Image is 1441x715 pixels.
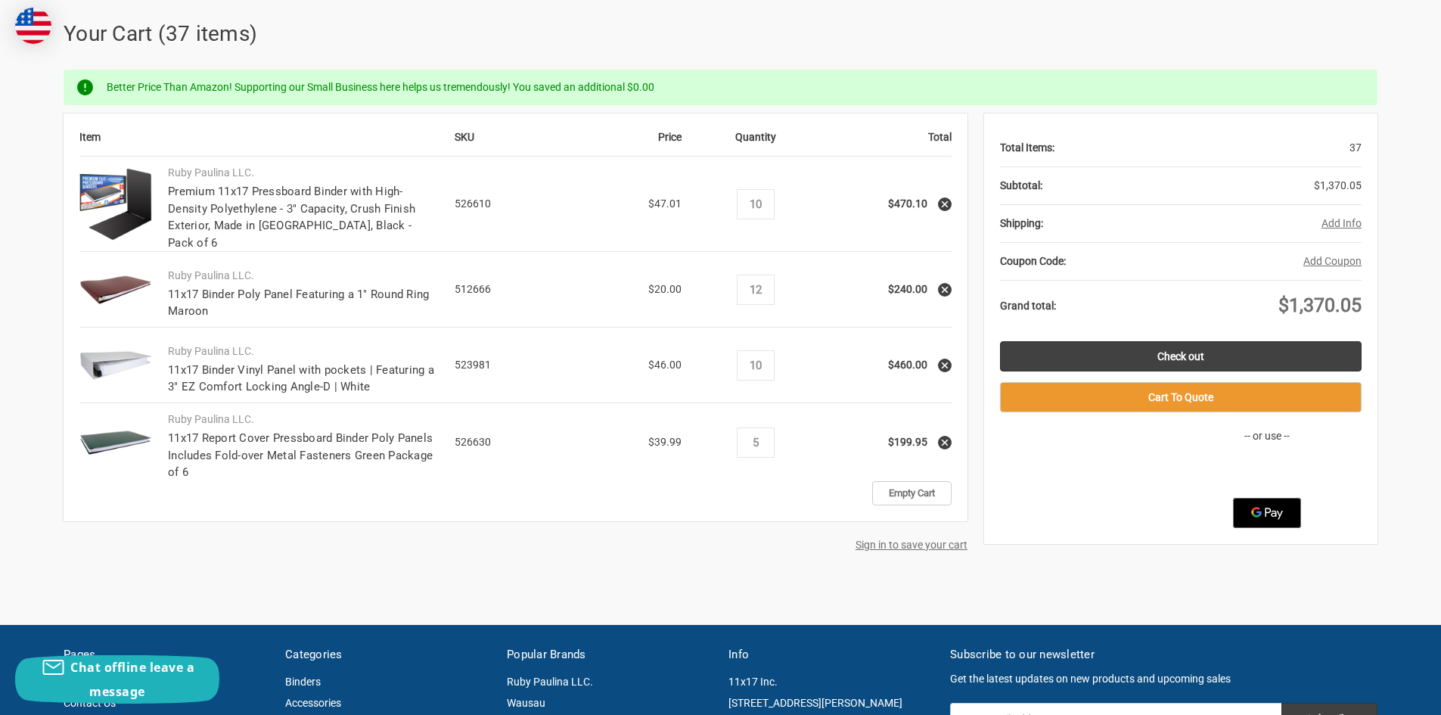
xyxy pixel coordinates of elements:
[648,436,682,448] span: $39.99
[1000,341,1362,371] a: Check out
[285,646,491,664] h5: Categories
[888,359,927,371] strong: $460.00
[168,363,434,394] a: 11x17 Binder Vinyl Panel with pockets | Featuring a 3" EZ Comfort Locking Angle-D | White
[648,359,682,371] span: $46.00
[1321,216,1362,232] button: Add Info
[285,676,321,688] a: Binders
[79,253,152,326] img: 11x17 Binder Poly Panel Featuring a 1" Round Ring Maroon
[888,436,927,448] strong: $199.95
[888,283,927,295] strong: $240.00
[15,8,51,44] img: duty and tax information for United States
[559,129,690,157] th: Price
[455,359,491,371] span: 523981
[15,655,219,704] button: Chat offline leave a message
[455,197,491,210] span: 526610
[79,406,152,479] img: 11x17 Report Cover Pressboard Binder Poly Panels Includes Fold-over Metal Fasteners Green Package...
[79,129,455,157] th: Item
[648,197,682,210] span: $47.01
[888,197,927,210] strong: $470.10
[107,81,654,93] span: Better Price Than Amazon! Supporting our Small Business here helps us tremendously! You saved an ...
[1000,255,1066,267] strong: Coupon Code:
[1000,217,1043,229] strong: Shipping:
[455,283,491,295] span: 512666
[64,646,269,664] h5: Pages
[168,344,439,359] p: Ruby Paulina LLC.
[1233,498,1301,528] button: Google Pay
[285,697,341,709] a: Accessories
[455,129,559,157] th: SKU
[70,659,194,700] span: Chat offline leave a message
[950,646,1377,664] h5: Subscribe to our newsletter
[168,165,439,181] p: Ruby Paulina LLC.
[1303,253,1362,269] button: Add Coupon
[168,431,433,479] a: 11x17 Report Cover Pressboard Binder Poly Panels Includes Fold-over Metal Fasteners Green Package...
[79,168,152,241] img: Premium 11x17 Pressboard Binder with High-Density Polyethylene - 3" Capacity, Crush Finish Exteri...
[507,646,713,664] h5: Popular Brands
[728,646,934,664] h5: Info
[168,268,439,284] p: Ruby Paulina LLC.
[821,129,952,157] th: Total
[168,412,439,427] p: Ruby Paulina LLC.
[168,288,429,319] a: 11x17 Binder Poly Panel Featuring a 1" Round Ring Maroon
[950,671,1377,687] p: Get the latest updates on new products and upcoming sales
[455,436,491,448] span: 526630
[1000,382,1362,412] button: Cart To Quote
[648,283,682,295] span: $20.00
[79,329,152,402] img: 11x17 Binder Vinyl Panel with pockets | Featuring a 3" EZ Comfort Locking Angle-D | White
[1314,179,1362,191] span: $1,370.05
[1172,428,1362,444] p: -- or use --
[1000,300,1056,312] strong: Grand total:
[856,539,967,551] a: Sign in to save your cart
[507,676,593,688] a: Ruby Paulina LLC.
[507,697,545,709] a: Wausau
[1278,294,1362,316] span: $1,370.05
[1000,179,1042,191] strong: Subtotal:
[690,129,821,157] th: Quantity
[1054,129,1362,166] div: 37
[872,481,952,505] a: Empty Cart
[1210,460,1324,490] iframe: PayPal-paypal
[1000,141,1054,154] strong: Total Items:
[168,185,415,250] a: Premium 11x17 Pressboard Binder with High-Density Polyethylene - 3" Capacity, Crush Finish Exteri...
[64,18,1377,50] h1: Your Cart (37 items)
